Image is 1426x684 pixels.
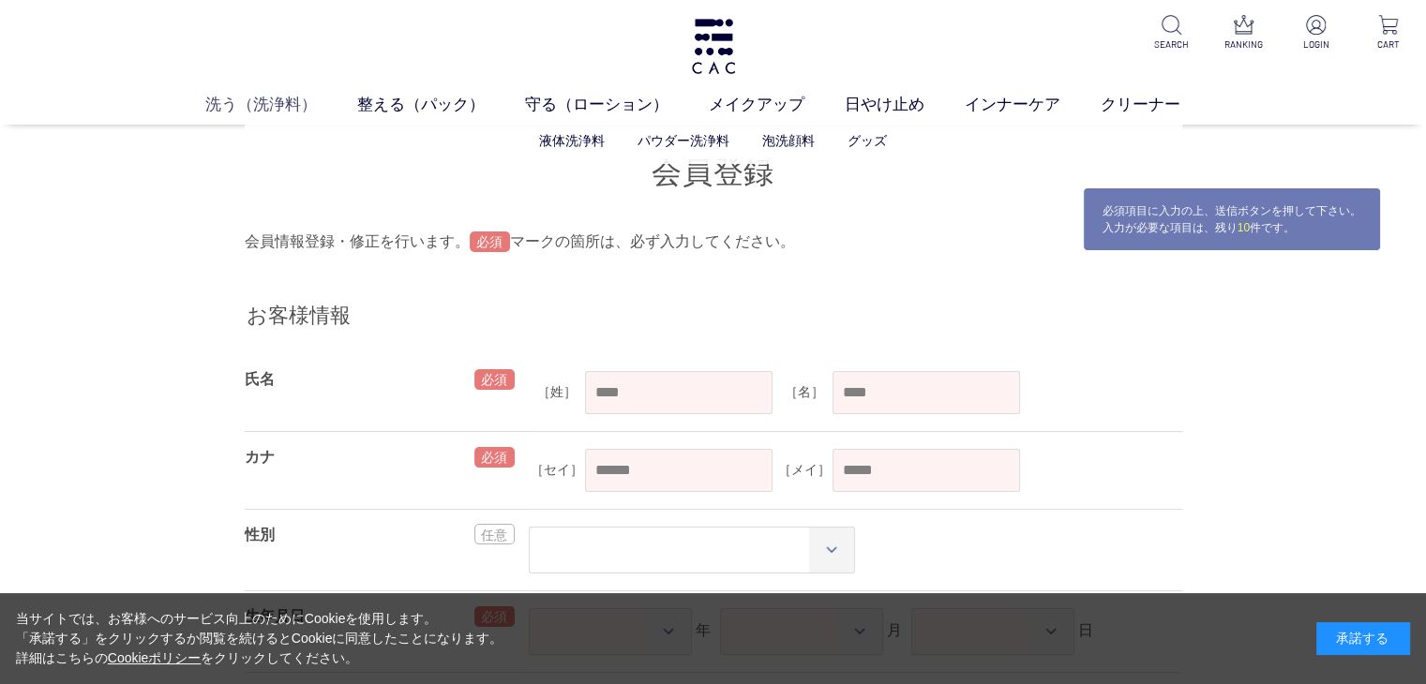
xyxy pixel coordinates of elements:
label: ［メイ］ [776,461,833,480]
img: logo [689,19,738,74]
a: SEARCH [1148,15,1194,52]
p: CART [1365,37,1411,52]
a: RANKING [1221,15,1267,52]
label: ［名］ [776,383,833,402]
a: 洗う（洗浄料） [205,93,357,117]
a: 泡洗顔料 [762,133,815,148]
label: 性別 [245,527,275,543]
a: CART [1365,15,1411,52]
a: Cookieポリシー [108,650,202,665]
p: LOGIN [1293,37,1339,52]
div: 承諾する [1316,622,1410,655]
a: クリーナー [1101,93,1221,117]
a: パウダー洗浄料 [638,133,729,148]
a: メイクアップ [709,93,845,117]
label: カナ [245,449,275,465]
label: ［姓］ [529,383,585,402]
span: 10 [1238,221,1250,234]
a: LOGIN [1293,15,1339,52]
p: お客様情報 [245,300,1182,335]
h1: 会員登録 [245,153,1182,193]
a: グッズ [848,133,887,148]
div: 必須項目に入力の上、送信ボタンを押して下さい。 入力が必要な項目は、残り 件です。 [1083,187,1381,251]
a: インナーケア [965,93,1101,117]
a: 日やけ止め [845,93,965,117]
a: 液体洗浄料 [539,133,605,148]
a: 守る（ローション） [525,93,709,117]
p: RANKING [1221,37,1267,52]
p: 会員情報登録・修正を行います。 マークの箇所は、必ず入力してください。 [245,230,1182,253]
label: 氏名 [245,371,275,387]
p: SEARCH [1148,37,1194,52]
div: 当サイトでは、お客様へのサービス向上のためにCookieを使用します。 「承諾する」をクリックするか閲覧を続けるとCookieに同意したことになります。 詳細はこちらの をクリックしてください。 [16,609,503,668]
label: ［セイ］ [529,461,585,480]
a: 整える（パック） [357,93,525,117]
